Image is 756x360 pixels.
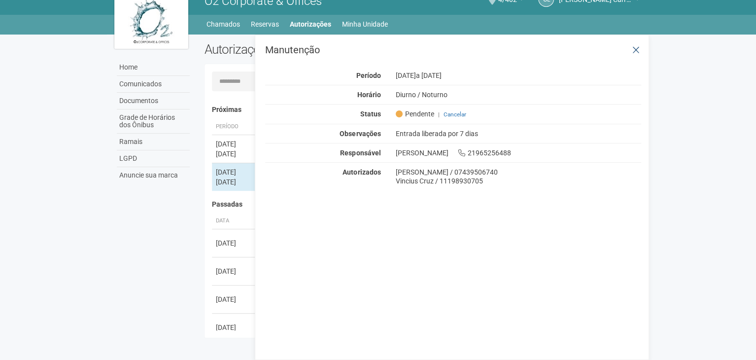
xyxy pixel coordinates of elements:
[216,294,252,304] div: [DATE]
[212,201,634,208] h4: Passadas
[395,168,641,177] div: [PERSON_NAME] / 07439506740
[356,72,380,79] strong: Período
[443,111,466,118] a: Cancelar
[216,139,252,149] div: [DATE]
[388,148,649,157] div: [PERSON_NAME] 21965256488
[360,110,380,118] strong: Status
[216,149,252,159] div: [DATE]
[212,106,634,113] h4: Próximas
[216,177,252,187] div: [DATE]
[212,119,256,135] th: Período
[117,109,190,134] a: Grade de Horários dos Ônibus
[388,129,649,138] div: Entrada liberada por 7 dias
[340,130,380,138] strong: Observações
[117,59,190,76] a: Home
[212,213,256,229] th: Data
[342,17,388,31] a: Minha Unidade
[290,17,331,31] a: Autorizações
[205,42,415,57] h2: Autorizações
[388,71,649,80] div: [DATE]
[117,93,190,109] a: Documentos
[395,177,641,185] div: Vincius Cruz / 11198930705
[343,168,380,176] strong: Autorizados
[216,167,252,177] div: [DATE]
[117,76,190,93] a: Comunicados
[415,72,441,79] span: a [DATE]
[117,134,190,150] a: Ramais
[357,91,380,99] strong: Horário
[117,167,190,183] a: Anuncie sua marca
[216,266,252,276] div: [DATE]
[117,150,190,167] a: LGPD
[395,109,434,118] span: Pendente
[388,90,649,99] div: Diurno / Noturno
[265,45,641,55] h3: Manutenção
[438,111,439,118] span: |
[340,149,380,157] strong: Responsável
[206,17,240,31] a: Chamados
[251,17,279,31] a: Reservas
[216,238,252,248] div: [DATE]
[216,323,252,332] div: [DATE]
